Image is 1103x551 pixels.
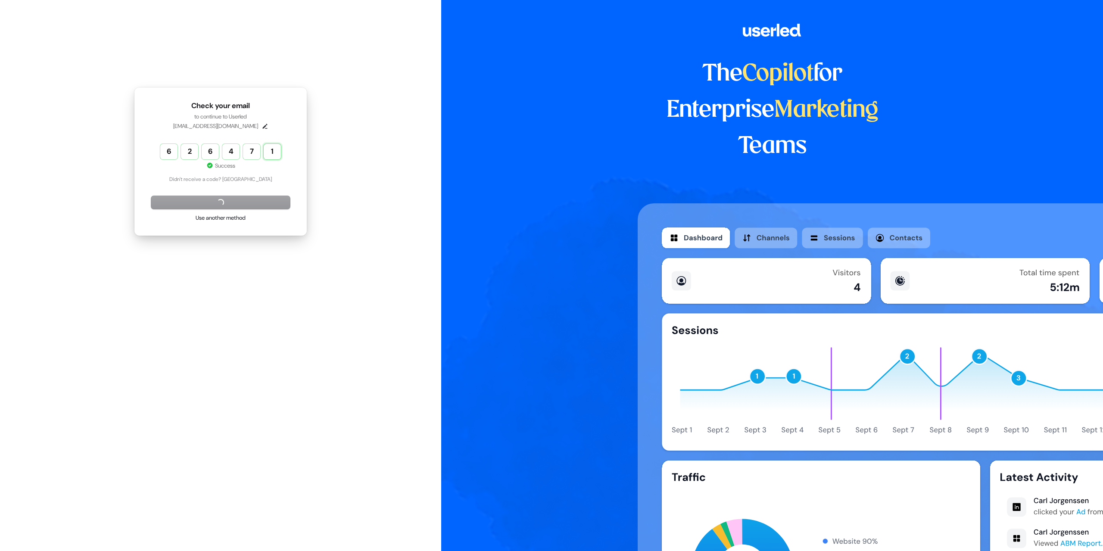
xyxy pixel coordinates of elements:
[160,144,298,159] input: Enter verification code
[196,214,246,222] a: Use another method
[151,101,290,111] h1: Check your email
[742,63,813,85] span: Copilot
[173,122,258,130] p: [EMAIL_ADDRESS][DOMAIN_NAME]
[151,113,290,121] p: to continue to Userled
[206,162,235,170] p: Success
[262,123,268,130] button: Edit
[774,99,879,121] span: Marketing
[638,56,907,165] h1: The for Enterprise Teams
